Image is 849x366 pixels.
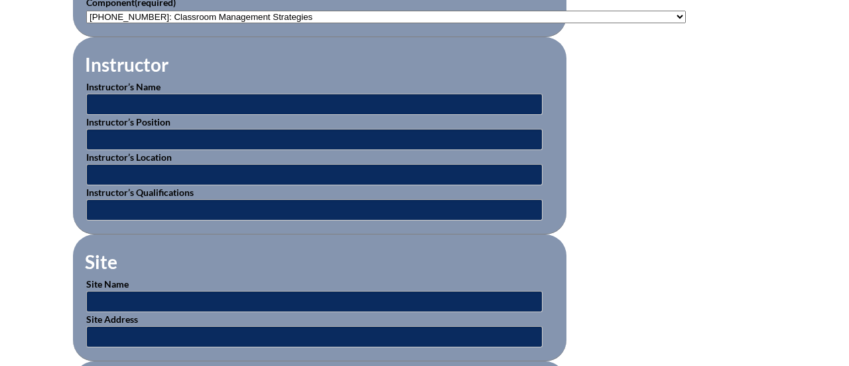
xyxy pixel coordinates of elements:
[86,11,686,23] select: activity_component[data][]
[86,81,161,92] label: Instructor’s Name
[86,278,129,290] label: Site Name
[86,314,138,325] label: Site Address
[84,250,119,273] legend: Site
[86,116,170,128] label: Instructor’s Position
[84,53,170,76] legend: Instructor
[86,151,172,163] label: Instructor’s Location
[86,187,194,198] label: Instructor’s Qualifications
